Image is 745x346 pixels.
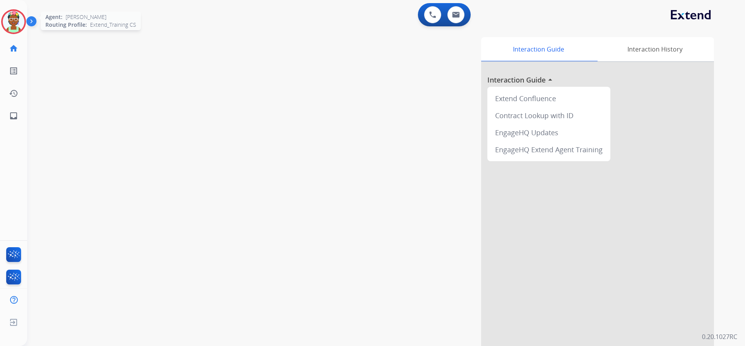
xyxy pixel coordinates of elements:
mat-icon: home [9,44,18,53]
div: Extend Confluence [490,90,607,107]
mat-icon: inbox [9,111,18,120]
div: Interaction Guide [481,37,596,61]
span: Routing Profile: [45,21,87,29]
span: Extend_Training CS [90,21,136,29]
p: 0.20.1027RC [702,332,737,341]
mat-icon: list_alt [9,66,18,76]
span: Agent: [45,13,62,21]
div: Interaction History [596,37,714,61]
span: [PERSON_NAME] [66,13,106,21]
img: avatar [3,11,24,33]
div: EngageHQ Extend Agent Training [490,141,607,158]
div: Contract Lookup with ID [490,107,607,124]
mat-icon: history [9,89,18,98]
div: EngageHQ Updates [490,124,607,141]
